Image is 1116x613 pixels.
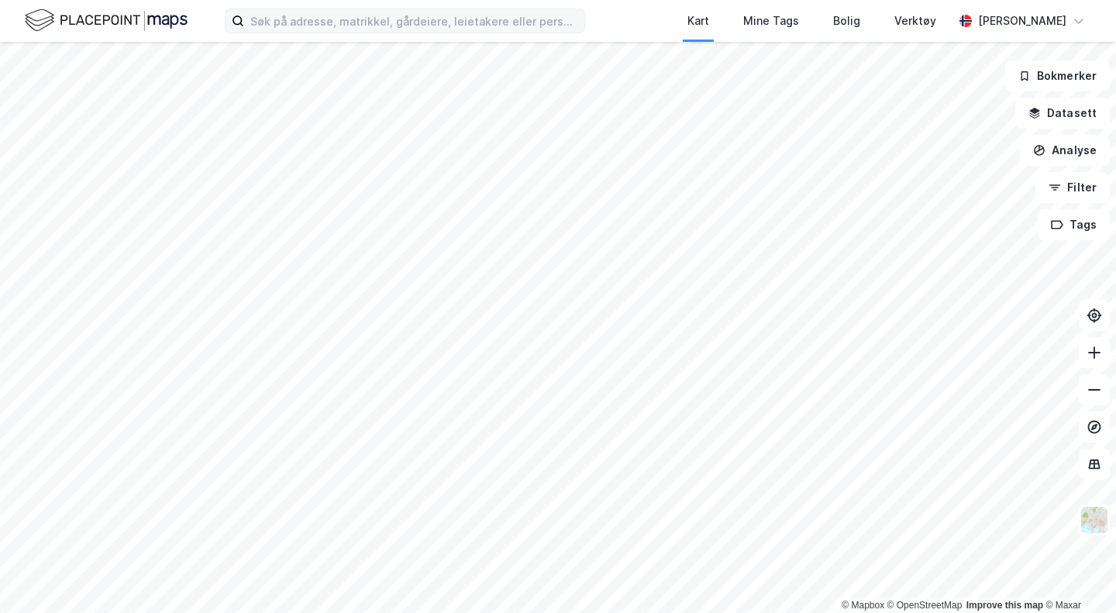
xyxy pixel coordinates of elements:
[842,600,884,611] a: Mapbox
[1035,172,1110,203] button: Filter
[244,9,584,33] input: Søk på adresse, matrikkel, gårdeiere, leietakere eller personer
[1005,60,1110,91] button: Bokmerker
[833,12,860,30] div: Bolig
[1038,539,1116,613] iframe: Chat Widget
[978,12,1066,30] div: [PERSON_NAME]
[966,600,1043,611] a: Improve this map
[887,600,963,611] a: OpenStreetMap
[1080,505,1109,535] img: Z
[1020,135,1110,166] button: Analyse
[894,12,936,30] div: Verktøy
[743,12,799,30] div: Mine Tags
[1038,539,1116,613] div: Kontrollprogram for chat
[1015,98,1110,129] button: Datasett
[687,12,709,30] div: Kart
[25,7,188,34] img: logo.f888ab2527a4732fd821a326f86c7f29.svg
[1038,209,1110,240] button: Tags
